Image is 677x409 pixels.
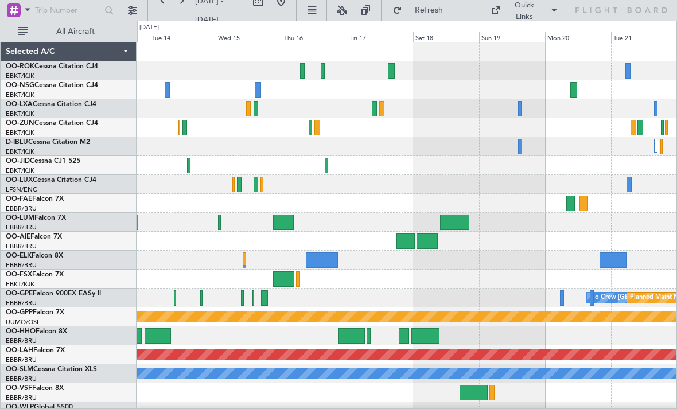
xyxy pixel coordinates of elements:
[6,196,64,202] a: OO-FAEFalcon 7X
[6,223,37,232] a: EBBR/BRU
[6,204,37,213] a: EBBR/BRU
[6,271,64,278] a: OO-FSXFalcon 7X
[6,166,34,175] a: EBKT/KJK
[30,28,121,36] span: All Aircraft
[6,366,33,373] span: OO-SLM
[6,385,64,392] a: OO-VSFFalcon 8X
[6,309,33,316] span: OO-GPP
[6,271,32,278] span: OO-FSX
[6,309,64,316] a: OO-GPPFalcon 7X
[6,91,34,99] a: EBKT/KJK
[6,366,97,373] a: OO-SLMCessna Citation XLS
[6,63,34,70] span: OO-ROK
[6,233,30,240] span: OO-AIE
[6,252,63,259] a: OO-ELKFalcon 8X
[611,32,677,42] div: Tue 21
[6,139,90,146] a: D-IBLUCessna Citation M2
[6,347,33,354] span: OO-LAH
[6,185,37,194] a: LFSN/ENC
[6,385,32,392] span: OO-VSF
[6,290,33,297] span: OO-GPE
[6,233,62,240] a: OO-AIEFalcon 7X
[6,101,33,108] span: OO-LXA
[6,290,101,297] a: OO-GPEFalcon 900EX EASy II
[6,63,98,70] a: OO-ROKCessna Citation CJ4
[545,32,611,42] div: Mon 20
[6,318,40,326] a: UUMO/OSF
[6,82,34,89] span: OO-NSG
[6,110,34,118] a: EBKT/KJK
[6,252,32,259] span: OO-ELK
[6,177,33,184] span: OO-LUX
[6,261,37,270] a: EBBR/BRU
[6,347,65,354] a: OO-LAHFalcon 7X
[6,120,98,127] a: OO-ZUNCessna Citation CJ4
[13,22,124,41] button: All Aircraft
[150,32,216,42] div: Tue 14
[387,1,456,20] button: Refresh
[6,147,34,156] a: EBKT/KJK
[6,177,96,184] a: OO-LUXCessna Citation CJ4
[6,328,67,335] a: OO-HHOFalcon 8X
[6,158,30,165] span: OO-JID
[485,1,564,20] button: Quick Links
[6,328,36,335] span: OO-HHO
[6,356,37,364] a: EBBR/BRU
[35,2,101,19] input: Trip Number
[6,101,96,108] a: OO-LXACessna Citation CJ4
[6,215,34,221] span: OO-LUM
[6,120,34,127] span: OO-ZUN
[348,32,414,42] div: Fri 17
[6,128,34,137] a: EBKT/KJK
[404,6,453,14] span: Refresh
[6,242,37,251] a: EBBR/BRU
[6,337,37,345] a: EBBR/BRU
[6,158,80,165] a: OO-JIDCessna CJ1 525
[139,23,159,33] div: [DATE]
[282,32,348,42] div: Thu 16
[6,375,37,383] a: EBBR/BRU
[216,32,282,42] div: Wed 15
[6,215,66,221] a: OO-LUMFalcon 7X
[6,82,98,89] a: OO-NSGCessna Citation CJ4
[6,196,32,202] span: OO-FAE
[6,139,28,146] span: D-IBLU
[6,72,34,80] a: EBKT/KJK
[6,280,34,289] a: EBKT/KJK
[6,394,37,402] a: EBBR/BRU
[479,32,545,42] div: Sun 19
[6,299,37,307] a: EBBR/BRU
[413,32,479,42] div: Sat 18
